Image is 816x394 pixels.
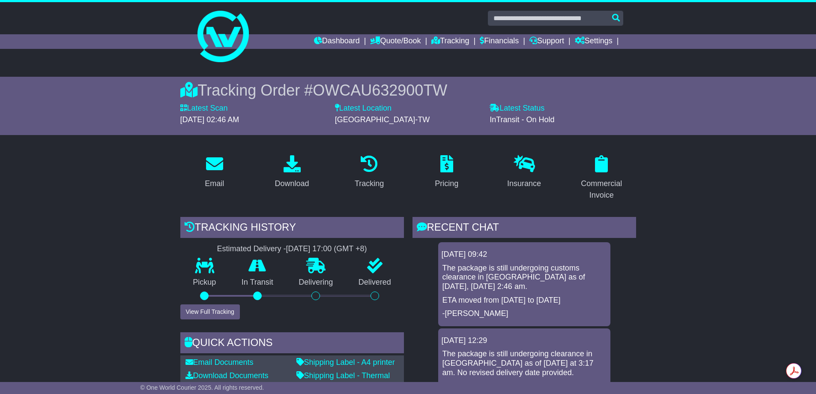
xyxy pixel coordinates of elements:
p: The package is still undergoing clearance in [GEOGRAPHIC_DATA] as of [DATE] at 3:17 am. No revise... [442,349,606,377]
p: Pickup [180,278,229,287]
p: Delivering [286,278,346,287]
div: RECENT CHAT [412,217,636,240]
p: In Transit [229,278,286,287]
div: Estimated Delivery - [180,244,404,254]
p: -[PERSON_NAME] [442,309,606,319]
p: ETA moved from [DATE] to [DATE] [442,296,606,305]
div: Tracking history [180,217,404,240]
a: Download Documents [185,371,269,380]
span: [GEOGRAPHIC_DATA]-TW [335,115,430,124]
div: Tracking [355,178,384,189]
a: Insurance [502,152,547,192]
span: OWCAU632900TW [313,81,447,99]
a: Shipping Label - Thermal printer [296,371,390,389]
div: Pricing [435,178,458,189]
p: Delivered [346,278,404,287]
span: © One World Courier 2025. All rights reserved. [140,384,264,391]
label: Latest Scan [180,104,228,113]
span: InTransit - On Hold [490,115,554,124]
a: Email Documents [185,358,254,367]
label: Latest Status [490,104,544,113]
a: Pricing [429,152,464,192]
div: [DATE] 12:29 [442,336,607,346]
a: Settings [575,34,613,49]
div: Tracking Order # [180,81,636,99]
a: Financials [480,34,519,49]
div: [DATE] 17:00 (GMT +8) [286,244,367,254]
a: Download [269,152,314,192]
a: Email [199,152,230,192]
a: Tracking [431,34,469,49]
a: Shipping Label - A4 printer [296,358,395,367]
p: The package is still undergoing customs clearance in [GEOGRAPHIC_DATA] as of [DATE], [DATE] 2:46 am. [442,264,606,292]
label: Latest Location [335,104,392,113]
a: Support [529,34,564,49]
div: Quick Actions [180,332,404,355]
div: Commercial Invoice [573,178,631,201]
div: Email [205,178,224,189]
a: Tracking [349,152,389,192]
a: Dashboard [314,34,360,49]
div: [DATE] 09:42 [442,250,607,259]
a: Quote/Book [370,34,421,49]
div: Insurance [507,178,541,189]
button: View Full Tracking [180,304,240,319]
div: Download [275,178,309,189]
a: Commercial Invoice [567,152,636,204]
span: [DATE] 02:46 AM [180,115,239,124]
